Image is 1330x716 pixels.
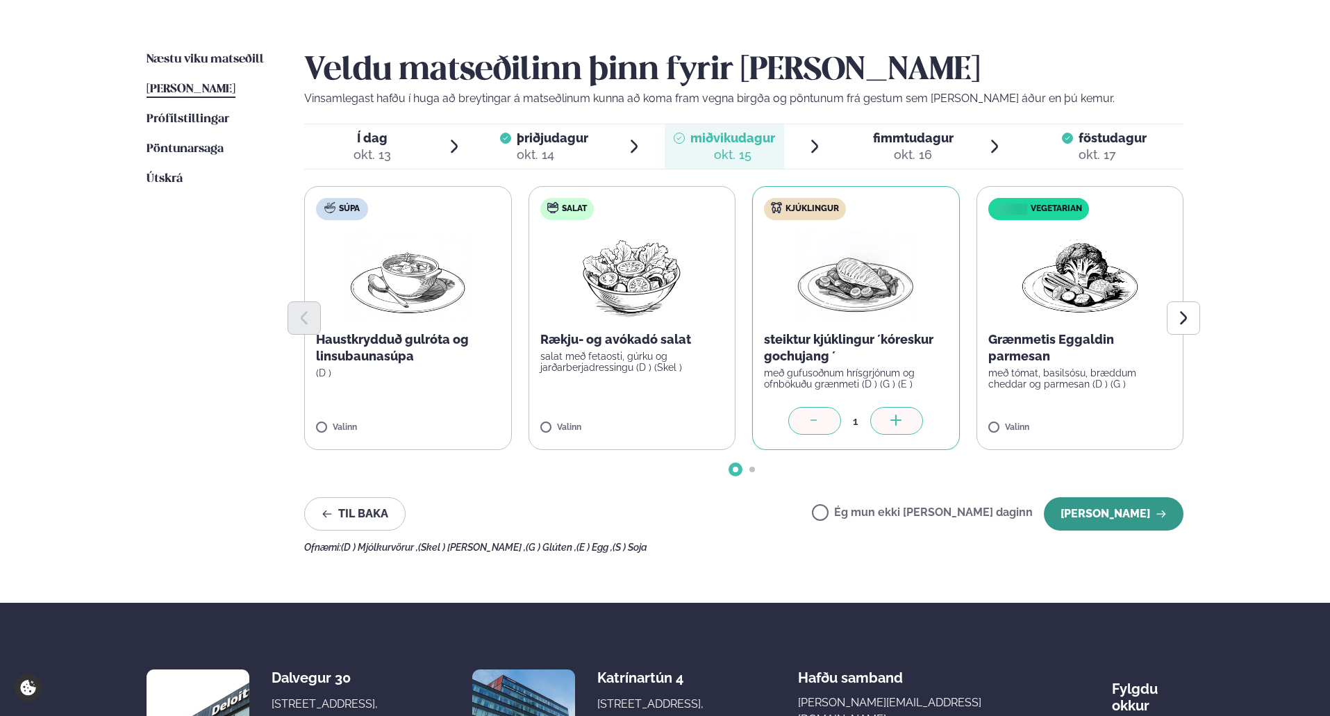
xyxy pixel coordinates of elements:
span: Útskrá [147,173,183,185]
span: (Skel ) [PERSON_NAME] , [418,542,526,553]
span: Næstu viku matseðill [147,53,264,65]
p: steiktur kjúklingur ´kóreskur gochujang ´ [764,331,948,365]
div: okt. 13 [354,147,391,163]
h2: Veldu matseðilinn þinn fyrir [PERSON_NAME] [304,51,1183,90]
span: Kjúklingur [785,203,839,215]
span: þriðjudagur [517,131,588,145]
a: Pöntunarsaga [147,141,224,158]
div: Ofnæmi: [304,542,1183,553]
span: Pöntunarsaga [147,143,224,155]
span: Prófílstillingar [147,113,229,125]
span: Salat [562,203,587,215]
div: Katrínartún 4 [597,669,708,686]
p: með tómat, basilsósu, bræddum cheddar og parmesan (D ) (G ) [988,367,1172,390]
button: Previous slide [288,301,321,335]
a: Næstu viku matseðill [147,51,264,68]
div: okt. 14 [517,147,588,163]
span: miðvikudagur [690,131,775,145]
p: Haustkrydduð gulróta og linsubaunasúpa [316,331,500,365]
span: Í dag [354,130,391,147]
span: Súpa [339,203,360,215]
span: Go to slide 2 [749,467,755,472]
span: [PERSON_NAME] [147,83,235,95]
button: Next slide [1167,301,1200,335]
span: fimmtudagur [873,131,954,145]
button: Til baka [304,497,406,531]
div: Dalvegur 30 [272,669,382,686]
span: föstudagur [1079,131,1147,145]
div: Fylgdu okkur [1112,669,1183,714]
img: chicken.svg [771,202,782,213]
div: 1 [841,413,870,429]
span: (E ) Egg , [576,542,613,553]
span: Vegetarian [1031,203,1082,215]
img: Vegan.png [1019,231,1141,320]
p: Vinsamlegast hafðu í huga að breytingar á matseðlinum kunna að koma fram vegna birgða og pöntunum... [304,90,1183,107]
div: okt. 17 [1079,147,1147,163]
a: Útskrá [147,171,183,188]
img: icon [992,203,1030,216]
a: Cookie settings [14,674,42,702]
img: Salad.png [570,231,693,320]
p: Grænmetis Eggaldin parmesan [988,331,1172,365]
p: salat með fetaosti, gúrku og jarðarberjadressingu (D ) (Skel ) [540,351,724,373]
img: Chicken-breast.png [795,231,917,320]
button: [PERSON_NAME] [1044,497,1183,531]
span: Go to slide 1 [733,467,738,472]
div: okt. 16 [873,147,954,163]
p: með gufusoðnum hrísgrjónum og ofnbökuðu grænmeti (D ) (G ) (E ) [764,367,948,390]
a: Prófílstillingar [147,111,229,128]
p: (D ) [316,367,500,378]
span: (D ) Mjólkurvörur , [341,542,418,553]
a: [PERSON_NAME] [147,81,235,98]
div: okt. 15 [690,147,775,163]
img: salad.svg [547,202,558,213]
span: Hafðu samband [798,658,903,686]
span: (S ) Soja [613,542,647,553]
span: (G ) Glúten , [526,542,576,553]
img: soup.svg [324,202,335,213]
img: Soup.png [347,231,469,320]
p: Rækju- og avókadó salat [540,331,724,348]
